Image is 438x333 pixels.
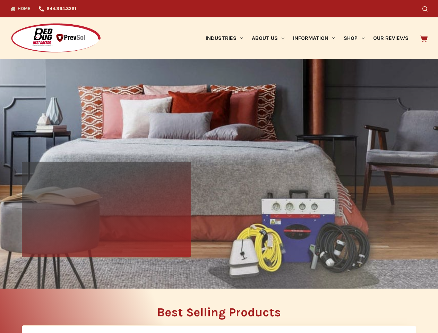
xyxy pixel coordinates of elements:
[201,17,247,59] a: Industries
[22,306,416,318] h2: Best Selling Products
[10,23,101,54] img: Prevsol/Bed Bug Heat Doctor
[201,17,413,59] nav: Primary
[422,6,428,11] button: Search
[289,17,340,59] a: Information
[247,17,289,59] a: About Us
[369,17,413,59] a: Our Reviews
[340,17,369,59] a: Shop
